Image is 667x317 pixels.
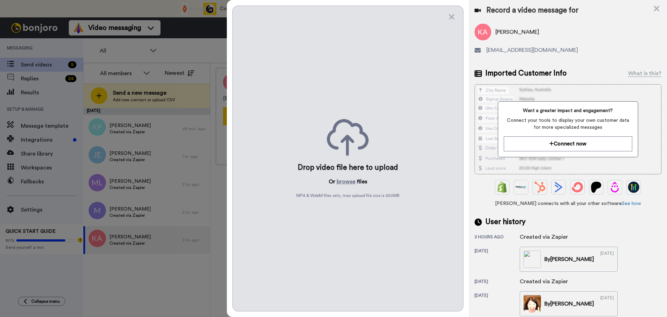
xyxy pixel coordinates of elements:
[553,182,564,193] img: ActiveCampaign
[504,107,632,114] span: Want a greater impact and engagement?
[22,228,27,233] button: Gif picker
[497,182,508,193] img: Shopify
[524,295,541,312] img: c2abe2f9-0c73-4acd-b52f-dff69cfaf848-thumb.jpg
[11,63,108,77] div: In the meantime, these articles might help:
[34,9,48,16] p: Active
[329,177,367,186] p: Or files
[298,163,398,173] div: Drop video file here to upload
[28,88,112,101] strong: Bonjoro delivery, open rates & results
[11,195,108,236] div: Hi [PERSON_NAME], Yes, we did find the Gmail contacts info being incorrect. Our team is working o...
[475,200,661,207] span: [PERSON_NAME] connects with all your other software
[6,81,133,175] div: Operator says…
[33,228,39,233] button: Upload attachment
[122,3,134,15] div: Close
[11,24,66,36] b: [EMAIL_ADDRESS][DOMAIN_NAME]
[622,201,641,206] a: See how
[296,193,400,198] span: MP4 & WebM files only, max upload file size is 500 MB
[600,251,614,268] div: [DATE]
[6,59,133,81] div: Operator says…
[48,157,114,163] span: More in the Help Center
[6,6,133,59] div: Operator says…
[520,277,568,286] div: Created via Zapier
[34,3,79,9] h1: [PERSON_NAME]
[22,133,133,152] div: Boost your View Rate
[17,48,44,53] b: In 2 hours
[609,182,620,193] img: Drip
[520,291,618,316] a: By[PERSON_NAME][DATE]
[21,176,28,183] img: Profile image for Johann
[22,108,133,133] div: Send messages from your email with outbound email addresses
[544,255,594,263] div: By [PERSON_NAME]
[6,213,133,225] textarea: Message…
[520,247,618,272] a: By[PERSON_NAME][DATE]
[109,3,122,16] button: Home
[600,295,614,312] div: [DATE]
[475,248,520,272] div: [DATE]
[22,82,133,108] div: Bonjoro delivery, open rates & results
[30,177,69,182] b: [PERSON_NAME]
[475,293,520,316] div: [DATE]
[485,68,567,79] span: Imported Customer Info
[5,3,18,16] button: go back
[6,59,114,81] div: In the meantime, these articles might help:
[628,182,639,193] img: GoHighLevel
[30,176,118,182] div: joined the conversation
[337,177,355,186] button: browse
[516,182,527,193] img: Ontraport
[485,217,526,227] span: User history
[6,191,114,240] div: Hi [PERSON_NAME], Yes, we did find the Gmail contacts info being incorrect. Our team is working o...
[6,154,17,166] img: Profile image for Operator
[504,117,632,131] span: Connect your tools to display your own customer data for more specialized messages
[11,10,108,37] div: You’ll get replies here and in your email: ✉️
[534,182,545,193] img: Hubspot
[22,152,133,169] a: More in the Help Center
[11,228,16,233] button: Emoji picker
[6,175,133,191] div: Johann says…
[475,279,520,286] div: [DATE]
[628,69,661,78] div: What is this?
[524,251,541,268] img: 3b0ecd3d-2d1f-42e3-aa6e-f351957d6e35-thumb.jpg
[544,300,594,308] div: By [PERSON_NAME]
[475,234,520,241] div: 3 hours ago
[591,182,602,193] img: Patreon
[118,225,130,236] button: Send a message…
[572,182,583,193] img: ConvertKit
[520,233,568,241] div: Created via Zapier
[6,6,114,58] div: You’ll get replies here and in your email:✉️[EMAIL_ADDRESS][DOMAIN_NAME]The team will be back🕒In ...
[20,4,31,15] img: Profile image for Johann
[6,191,133,255] div: Johann says…
[28,114,116,127] strong: Send messages from your email with outbound email addresses
[28,140,87,145] strong: Boost your View Rate
[11,40,108,54] div: The team will be back 🕒
[504,136,632,151] button: Connect now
